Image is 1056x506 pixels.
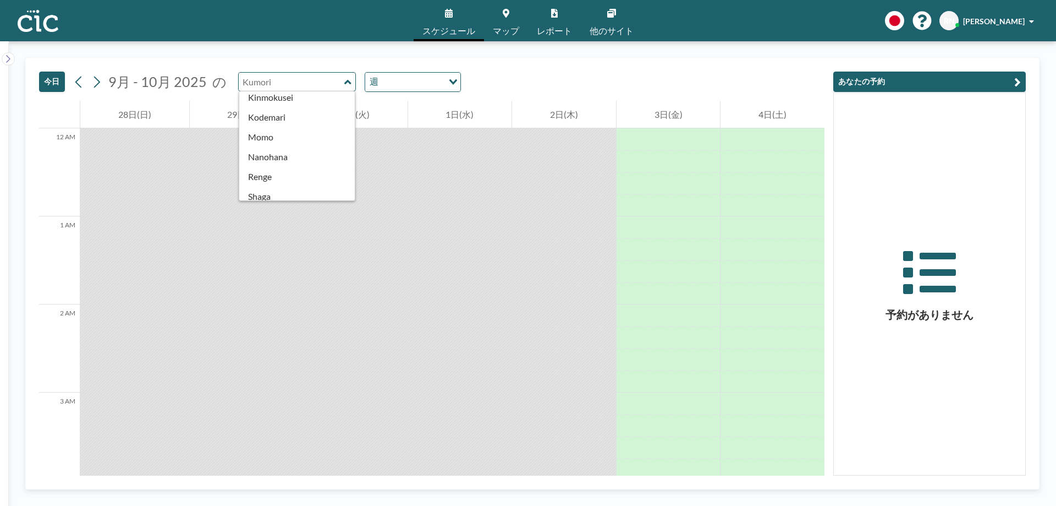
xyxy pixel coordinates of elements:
span: スケジュール [422,26,475,35]
div: 2 AM [39,304,80,393]
img: organization-logo [18,10,58,32]
input: Kumori [239,73,344,91]
div: 4日(土) [721,101,824,128]
h3: 予約がありません [834,308,1025,322]
span: 週 [367,75,381,89]
div: 28日(日) [80,101,189,128]
div: Shaga [239,187,355,206]
div: Kodemari [239,107,355,127]
div: Momo [239,127,355,147]
div: Renge [239,167,355,187]
span: 9月 - 10月 2025 [108,73,207,90]
button: あなたの予約 [833,72,1026,92]
div: Nanohana [239,147,355,167]
span: の [212,73,227,90]
span: [PERSON_NAME] [963,17,1025,26]
button: 今日 [39,72,65,92]
span: RN [944,16,955,26]
span: マップ [493,26,519,35]
div: 3 AM [39,393,80,481]
input: Search for option [382,75,442,89]
span: 他のサイト [590,26,634,35]
div: 1日(水) [408,101,512,128]
div: 2日(木) [512,101,616,128]
span: レポート [537,26,572,35]
div: Search for option [365,73,460,91]
div: 29日(月) [190,101,299,128]
div: 12 AM [39,128,80,216]
div: Kinmokusei [239,88,355,107]
div: 1 AM [39,216,80,304]
div: 3日(金) [617,101,721,128]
